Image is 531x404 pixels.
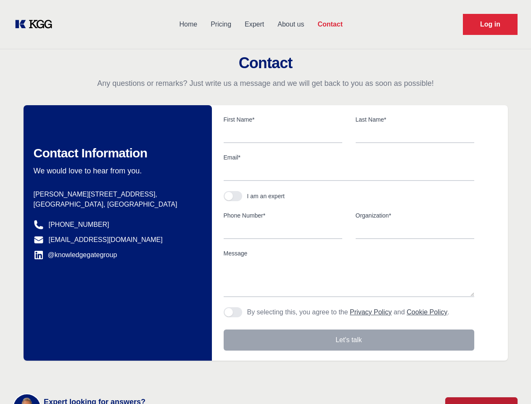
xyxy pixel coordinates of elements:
label: Last Name* [356,115,474,124]
label: Email* [224,153,474,162]
a: KOL Knowledge Platform: Talk to Key External Experts (KEE) [13,18,59,31]
p: [GEOGRAPHIC_DATA], [GEOGRAPHIC_DATA] [34,199,198,210]
p: We would love to hear from you. [34,166,198,176]
a: Privacy Policy [350,308,392,316]
p: By selecting this, you agree to the and . [247,307,449,317]
a: Cookie Policy [407,308,447,316]
a: About us [271,13,311,35]
h2: Contact Information [34,146,198,161]
a: Expert [238,13,271,35]
div: I am an expert [247,192,285,200]
a: Contact [311,13,349,35]
a: [PHONE_NUMBER] [49,220,109,230]
label: Message [224,249,474,258]
label: Phone Number* [224,211,342,220]
a: Pricing [204,13,238,35]
a: [EMAIL_ADDRESS][DOMAIN_NAME] [49,235,163,245]
button: Let's talk [224,330,474,351]
iframe: Chat Widget [489,364,531,404]
label: Organization* [356,211,474,220]
label: First Name* [224,115,342,124]
a: Request Demo [463,14,518,35]
a: Home [172,13,204,35]
p: Any questions or remarks? Just write us a message and we will get back to you as soon as possible! [10,78,521,88]
h2: Contact [10,55,521,72]
a: @knowledgegategroup [34,250,117,260]
p: [PERSON_NAME][STREET_ADDRESS], [34,189,198,199]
